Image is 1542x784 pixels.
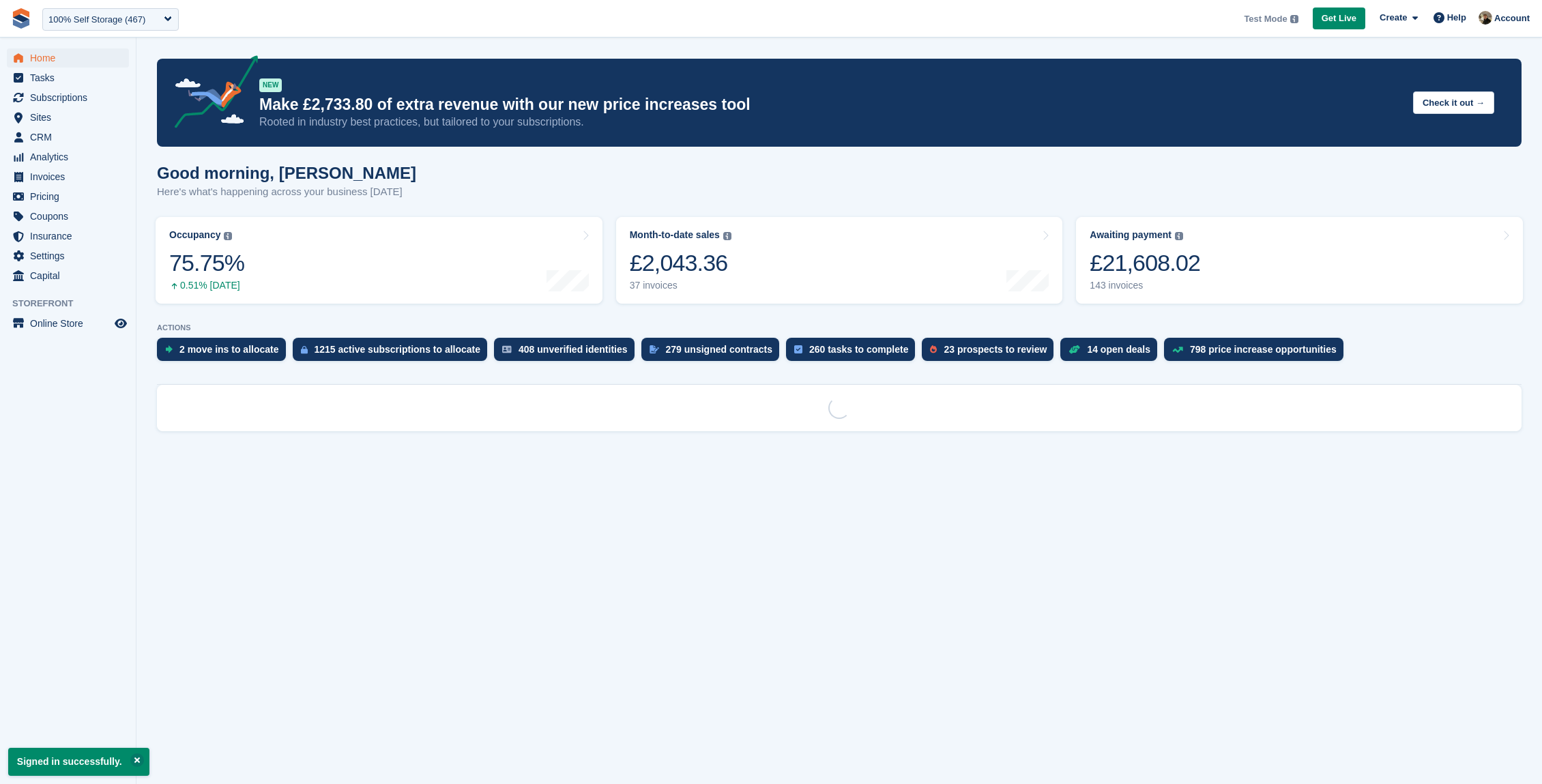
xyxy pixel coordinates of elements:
[30,108,112,127] span: Sites
[30,48,112,68] span: Home
[179,344,279,355] div: 2 move ins to allocate
[641,338,786,368] a: 279 unsigned contracts
[794,345,802,353] img: task-75834270c22a3079a89374b754ae025e5fb1db73e45f91037f5363f120a921f8.svg
[1322,12,1356,25] span: Get Live
[1060,338,1164,368] a: 14 open deals
[30,88,112,107] span: Subscriptions
[1164,338,1350,368] a: 798 price increase opportunities
[169,249,244,277] div: 75.75%
[809,344,909,355] div: 260 tasks to complete
[169,229,220,241] div: Occupancy
[259,95,1402,115] p: Make £2,733.80 of extra revenue with our new price increases tool
[1076,217,1523,304] a: Awaiting payment £21,608.02 143 invoices
[259,115,1402,130] p: Rooted in industry best practices, but tailored to your subscriptions.
[1380,11,1407,25] span: Create
[8,748,149,776] p: Signed in successfully.
[666,344,772,355] div: 279 unsigned contracts
[30,147,112,166] span: Analytics
[157,338,293,368] a: 2 move ins to allocate
[7,108,129,127] a: menu
[922,338,1060,368] a: 23 prospects to review
[1068,345,1080,354] img: deal-1b604bf984904fb50ccaf53a9ad4b4a5d6e5aea283cecdc64d6e3604feb123c2.svg
[12,297,136,310] span: Storefront
[7,167,129,186] a: menu
[7,68,129,87] a: menu
[30,266,112,285] span: Capital
[7,147,129,166] a: menu
[1190,344,1337,355] div: 798 price increase opportunities
[315,344,481,355] div: 1215 active subscriptions to allocate
[616,217,1063,304] a: Month-to-date sales £2,043.36 37 invoices
[723,232,731,240] img: icon-info-grey-7440780725fd019a000dd9b08b2336e03edf1995a4989e88bcd33f0948082b44.svg
[1090,249,1200,277] div: £21,608.02
[1090,280,1200,291] div: 143 invoices
[30,207,112,226] span: Coupons
[519,344,628,355] div: 408 unverified identities
[30,68,112,87] span: Tasks
[156,217,602,304] a: Occupancy 75.75% 0.51% [DATE]
[165,345,173,353] img: move_ins_to_allocate_icon-fdf77a2bb77ea45bf5b3d319d69a93e2d87916cf1d5bf7949dd705db3b84f3ca.svg
[30,128,112,147] span: CRM
[786,338,922,368] a: 260 tasks to complete
[1090,229,1172,241] div: Awaiting payment
[1087,344,1150,355] div: 14 open deals
[7,266,129,285] a: menu
[630,249,731,277] div: £2,043.36
[224,232,232,240] img: icon-info-grey-7440780725fd019a000dd9b08b2336e03edf1995a4989e88bcd33f0948082b44.svg
[30,227,112,246] span: Insurance
[1494,12,1530,25] span: Account
[1172,347,1183,353] img: price_increase_opportunities-93ffe204e8149a01c8c9dc8f82e8f89637d9d84a8eef4429ea346261dce0b2c0.svg
[259,78,282,92] div: NEW
[30,187,112,206] span: Pricing
[502,345,512,353] img: verify_identity-adf6edd0f0f0b5bbfe63781bf79b02c33cf7c696d77639b501bdc392416b5a36.svg
[630,280,731,291] div: 37 invoices
[113,315,129,332] a: Preview store
[630,229,720,241] div: Month-to-date sales
[1413,91,1494,114] button: Check it out →
[1290,15,1298,23] img: icon-info-grey-7440780725fd019a000dd9b08b2336e03edf1995a4989e88bcd33f0948082b44.svg
[7,246,129,265] a: menu
[7,314,129,333] a: menu
[157,164,416,182] h1: Good morning, [PERSON_NAME]
[157,323,1522,332] p: ACTIONS
[30,314,112,333] span: Online Store
[163,55,259,133] img: price-adjustments-announcement-icon-8257ccfd72463d97f412b2fc003d46551f7dbcb40ab6d574587a9cd5c0d94...
[301,345,308,354] img: active_subscription_to_allocate_icon-d502201f5373d7db506a760aba3b589e785aa758c864c3986d89f69b8ff3...
[7,187,129,206] a: menu
[930,345,937,353] img: prospect-51fa495bee0391a8d652442698ab0144808aea92771e9ea1ae160a38d050c398.svg
[30,167,112,186] span: Invoices
[944,344,1047,355] div: 23 prospects to review
[7,207,129,226] a: menu
[650,345,659,353] img: contract_signature_icon-13c848040528278c33f63329250d36e43548de30e8caae1d1a13099fd9432cc5.svg
[1447,11,1466,25] span: Help
[7,88,129,107] a: menu
[1175,232,1183,240] img: icon-info-grey-7440780725fd019a000dd9b08b2336e03edf1995a4989e88bcd33f0948082b44.svg
[157,184,416,200] p: Here's what's happening across your business [DATE]
[1479,11,1492,25] img: Oliver Bruce
[7,48,129,68] a: menu
[1244,12,1287,26] span: Test Mode
[494,338,641,368] a: 408 unverified identities
[293,338,495,368] a: 1215 active subscriptions to allocate
[48,13,145,27] div: 100% Self Storage (467)
[7,227,129,246] a: menu
[7,128,129,147] a: menu
[169,280,244,291] div: 0.51% [DATE]
[1313,8,1365,30] a: Get Live
[11,8,31,29] img: stora-icon-8386f47178a22dfd0bd8f6a31ec36ba5ce8667c1dd55bd0f319d3a0aa187defe.svg
[30,246,112,265] span: Settings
